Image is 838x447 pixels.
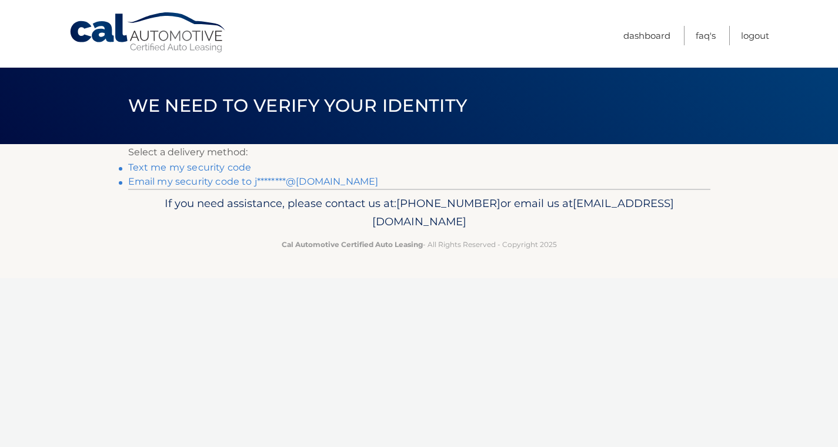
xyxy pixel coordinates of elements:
span: [PHONE_NUMBER] [396,196,500,210]
a: Dashboard [623,26,670,45]
strong: Cal Automotive Certified Auto Leasing [282,240,423,249]
span: We need to verify your identity [128,95,468,116]
a: Text me my security code [128,162,252,173]
p: Select a delivery method: [128,144,710,161]
a: Email my security code to j********@[DOMAIN_NAME] [128,176,379,187]
a: Cal Automotive [69,12,228,54]
p: If you need assistance, please contact us at: or email us at [136,194,703,232]
a: FAQ's [696,26,716,45]
p: - All Rights Reserved - Copyright 2025 [136,238,703,251]
a: Logout [741,26,769,45]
